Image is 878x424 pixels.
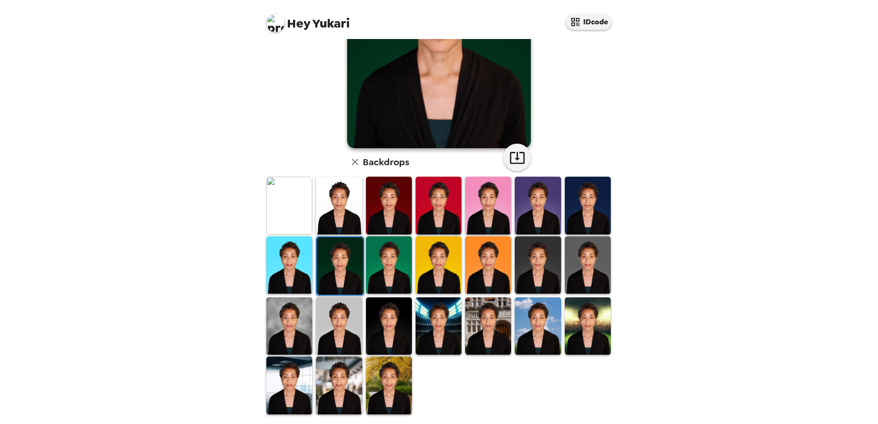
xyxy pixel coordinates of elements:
h6: Backdrops [363,155,409,169]
span: Hey [287,15,310,32]
img: Original [266,177,312,234]
button: IDcode [566,14,612,30]
span: Yukari [266,9,350,30]
img: profile pic [266,14,285,32]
